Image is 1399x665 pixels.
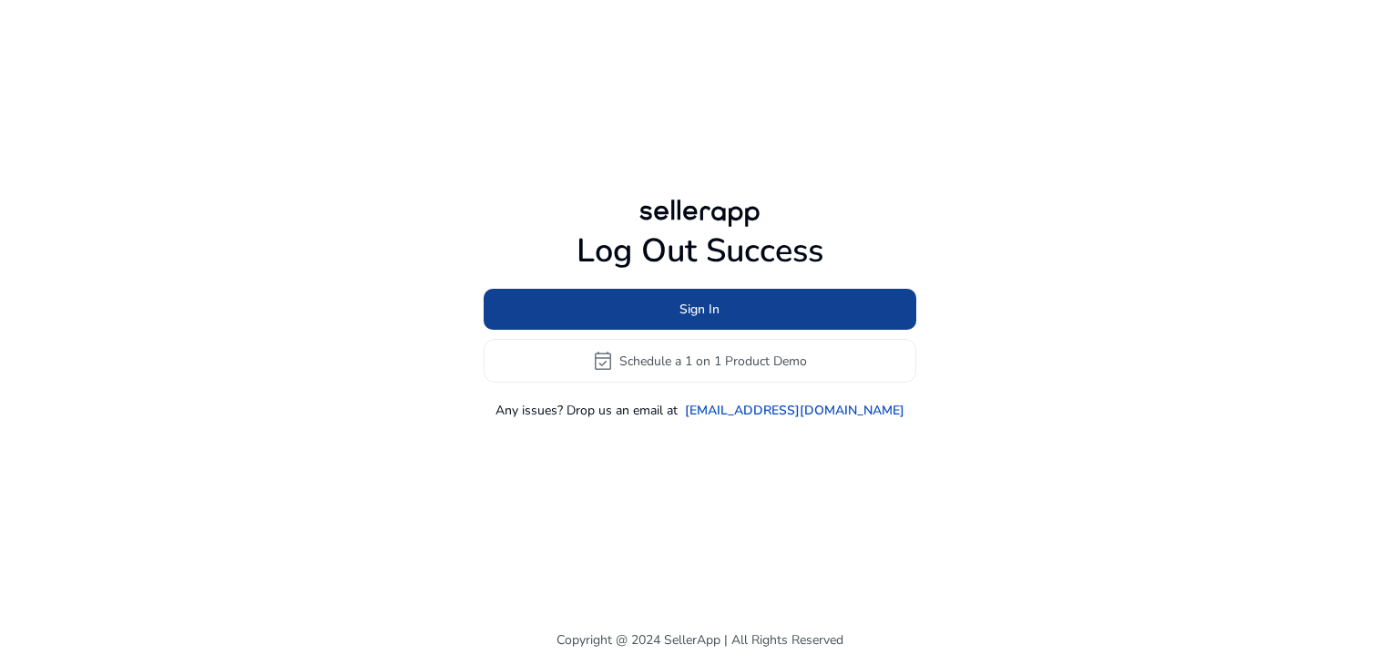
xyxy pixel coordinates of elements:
[685,401,904,420] a: [EMAIL_ADDRESS][DOMAIN_NAME]
[484,339,916,383] button: event_availableSchedule a 1 on 1 Product Demo
[592,350,614,372] span: event_available
[495,401,678,420] p: Any issues? Drop us an email at
[679,300,720,319] span: Sign In
[484,289,916,330] button: Sign In
[484,231,916,271] h1: Log Out Success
